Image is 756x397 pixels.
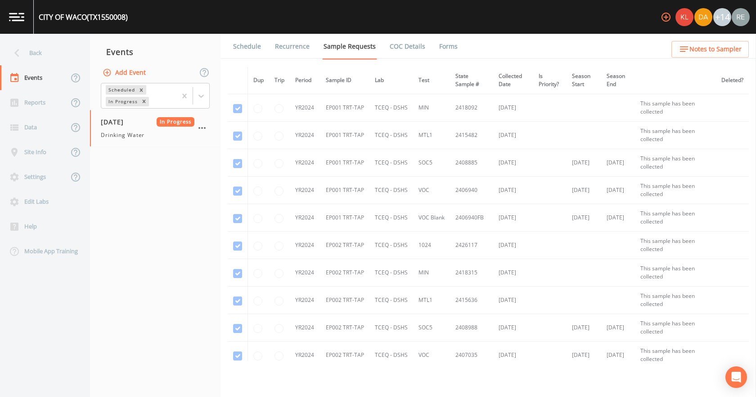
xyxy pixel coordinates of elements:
[732,8,750,26] img: e720f1e92442e99c2aab0e3b783e6548
[450,287,493,314] td: 2415636
[369,67,413,94] th: Lab
[369,342,413,369] td: TCEQ - DSHS
[274,34,311,59] a: Recurrence
[450,232,493,259] td: 2426117
[369,232,413,259] td: TCEQ - DSHS
[413,342,450,369] td: VOC
[290,149,320,177] td: YR2024
[635,122,716,149] td: This sample has been collected
[493,287,533,314] td: [DATE]
[689,44,742,55] span: Notes to Sampler
[567,177,601,204] td: [DATE]
[388,34,427,59] a: COC Details
[567,342,601,369] td: [DATE]
[450,149,493,177] td: 2408885
[450,67,493,94] th: State Sample #
[136,85,146,95] div: Remove Scheduled
[290,177,320,204] td: YR2024
[493,342,533,369] td: [DATE]
[635,232,716,259] td: This sample has been collected
[533,67,567,94] th: Is Priority?
[369,259,413,287] td: TCEQ - DSHS
[635,204,716,232] td: This sample has been collected
[413,149,450,177] td: SOC5
[413,287,450,314] td: MTL1
[493,122,533,149] td: [DATE]
[635,259,716,287] td: This sample has been collected
[493,204,533,232] td: [DATE]
[106,85,136,95] div: Scheduled
[320,67,369,94] th: Sample ID
[601,67,635,94] th: Season End
[106,97,139,106] div: In Progress
[290,342,320,369] td: YR2024
[369,94,413,122] td: TCEQ - DSHS
[438,34,459,59] a: Forms
[369,177,413,204] td: TCEQ - DSHS
[290,94,320,122] td: YR2024
[9,13,24,21] img: logo
[413,94,450,122] td: MIN
[290,204,320,232] td: YR2024
[450,204,493,232] td: 2406940FB
[157,117,195,127] span: In Progress
[248,67,270,94] th: Dup
[493,94,533,122] td: [DATE]
[322,34,377,59] a: Sample Requests
[450,122,493,149] td: 2415482
[413,259,450,287] td: MIN
[450,314,493,342] td: 2408988
[567,314,601,342] td: [DATE]
[635,314,716,342] td: This sample has been collected
[601,149,635,177] td: [DATE]
[320,232,369,259] td: EP002 TRT-TAP
[635,177,716,204] td: This sample has been collected
[101,117,130,127] span: [DATE]
[369,204,413,232] td: TCEQ - DSHS
[290,314,320,342] td: YR2024
[101,64,149,81] button: Add Event
[635,94,716,122] td: This sample has been collected
[493,314,533,342] td: [DATE]
[320,259,369,287] td: EP002 TRT-TAP
[39,12,128,23] div: CITY OF WACO (TX1550008)
[725,366,747,388] div: Open Intercom Messenger
[635,287,716,314] td: This sample has been collected
[450,177,493,204] td: 2406940
[601,177,635,204] td: [DATE]
[601,314,635,342] td: [DATE]
[320,287,369,314] td: EP002 TRT-TAP
[450,342,493,369] td: 2407035
[369,149,413,177] td: TCEQ - DSHS
[675,8,693,26] img: 9c4450d90d3b8045b2e5fa62e4f92659
[635,149,716,177] td: This sample has been collected
[320,122,369,149] td: EP001 TRT-TAP
[567,67,601,94] th: Season Start
[450,259,493,287] td: 2418315
[413,122,450,149] td: MTL1
[601,342,635,369] td: [DATE]
[290,67,320,94] th: Period
[635,342,716,369] td: This sample has been collected
[601,204,635,232] td: [DATE]
[413,232,450,259] td: 1024
[90,110,220,147] a: [DATE]In ProgressDrinking Water
[369,287,413,314] td: TCEQ - DSHS
[493,67,533,94] th: Collected Date
[694,8,712,26] img: a84961a0472e9debc750dd08a004988d
[567,204,601,232] td: [DATE]
[290,122,320,149] td: YR2024
[320,177,369,204] td: EP001 TRT-TAP
[369,314,413,342] td: TCEQ - DSHS
[232,34,262,59] a: Schedule
[450,94,493,122] td: 2418092
[320,94,369,122] td: EP001 TRT-TAP
[713,8,731,26] div: +14
[716,67,749,94] th: Deleted?
[369,122,413,149] td: TCEQ - DSHS
[320,149,369,177] td: EP001 TRT-TAP
[90,41,220,63] div: Events
[413,204,450,232] td: VOC Blank
[413,314,450,342] td: SOC5
[413,67,450,94] th: Test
